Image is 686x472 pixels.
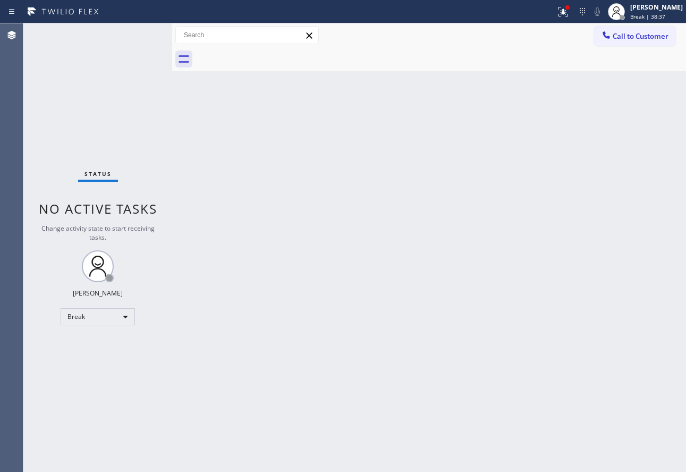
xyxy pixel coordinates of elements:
[84,170,112,178] span: Status
[61,308,135,325] div: Break
[39,200,157,217] span: No active tasks
[590,4,605,19] button: Mute
[73,289,123,298] div: [PERSON_NAME]
[630,13,665,20] span: Break | 38:37
[176,27,318,44] input: Search
[41,224,155,242] span: Change activity state to start receiving tasks.
[613,31,668,41] span: Call to Customer
[594,26,675,46] button: Call to Customer
[630,3,683,12] div: [PERSON_NAME]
